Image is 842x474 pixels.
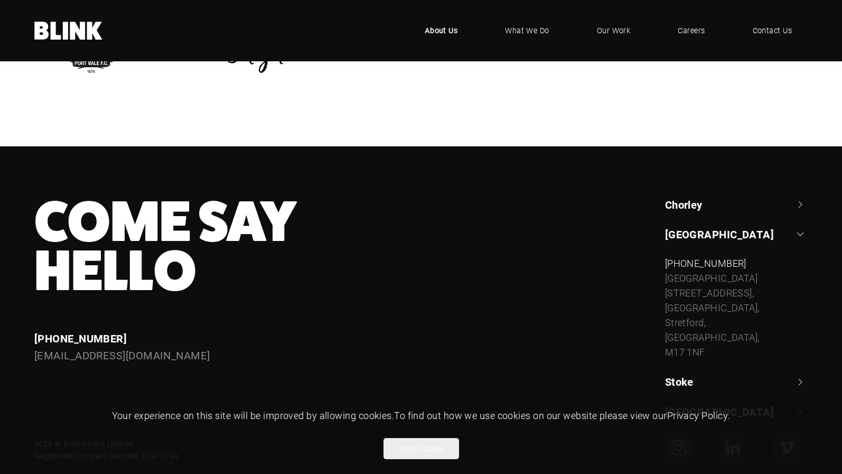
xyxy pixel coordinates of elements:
a: What We Do [489,15,565,47]
a: Privacy Policy [667,409,728,422]
span: Your experience on this site will be improved by allowing cookies. To find out how we use cookies... [112,409,731,422]
a: [GEOGRAPHIC_DATA] [665,227,808,241]
span: What We Do [505,25,549,36]
div: [GEOGRAPHIC_DATA][STREET_ADDRESS], [GEOGRAPHIC_DATA], Stretford, [GEOGRAPHIC_DATA], M17 1NF [665,271,808,359]
button: Allow cookies [383,438,459,459]
span: Careers [678,25,705,36]
a: Careers [662,15,721,47]
span: About Us [425,25,458,36]
a: Contact Us [737,15,808,47]
a: [EMAIL_ADDRESS][DOMAIN_NAME] [34,348,210,362]
span: Our Work [597,25,631,36]
span: Contact Us [753,25,792,36]
a: [PHONE_NUMBER] [34,331,127,345]
a: [PHONE_NUMBER] [665,257,746,269]
a: Stoke [665,374,808,389]
a: Our Work [581,15,647,47]
a: Home [34,22,103,40]
div: [GEOGRAPHIC_DATA] [665,256,808,359]
h3: Come Say Hello [34,197,492,296]
a: About Us [409,15,474,47]
a: Chorley [665,197,808,212]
